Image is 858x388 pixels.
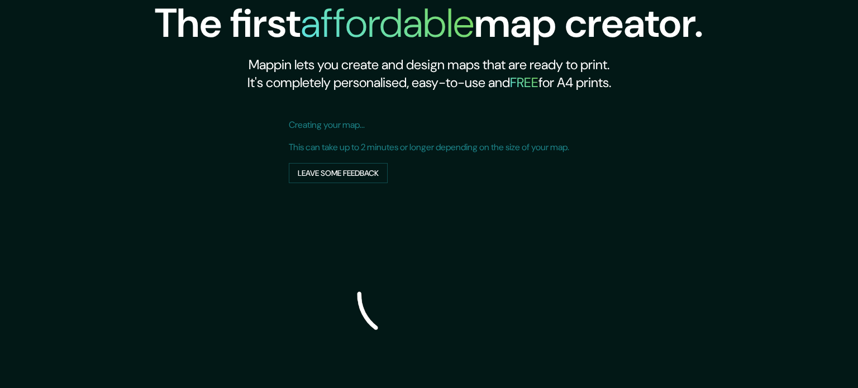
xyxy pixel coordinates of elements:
[289,141,569,154] p: This can take up to 2 minutes or longer depending on the size of your map.
[289,163,388,184] button: Leave some feedback
[510,74,538,91] h5: FREE
[155,56,703,92] h2: Mappin lets you create and design maps that are ready to print. It's completely personalised, eas...
[289,118,569,132] p: Creating your map...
